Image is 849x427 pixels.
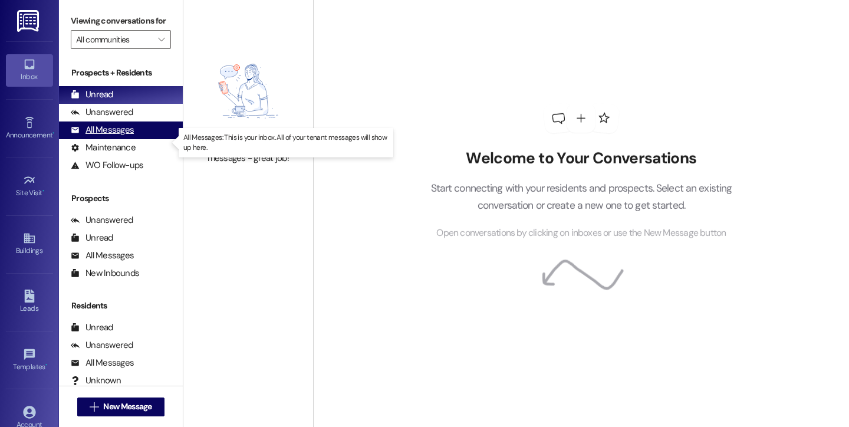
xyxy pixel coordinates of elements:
img: empty-state [196,48,300,134]
p: All Messages: This is your inbox. All of your tenant messages will show up here. [183,133,389,153]
a: Buildings [6,228,53,260]
div: Unanswered [71,106,133,119]
a: Site Visit • [6,170,53,202]
div: All Messages [71,357,134,369]
div: WO Follow-ups [71,159,143,172]
span: • [45,361,47,369]
div: Maintenance [71,142,136,154]
a: Inbox [6,54,53,86]
h2: Welcome to Your Conversations [413,149,750,168]
div: Unread [71,88,113,101]
i:  [90,402,98,412]
div: All Messages [71,249,134,262]
div: Prospects [59,192,183,205]
div: Unanswered [71,339,133,352]
div: Unread [71,232,113,244]
button: New Message [77,398,164,416]
div: Unread [71,321,113,334]
div: New Inbounds [71,267,139,280]
a: Templates • [6,344,53,376]
img: ResiDesk Logo [17,10,41,32]
label: Viewing conversations for [71,12,171,30]
div: All Messages [71,124,134,136]
a: Leads [6,286,53,318]
span: • [42,187,44,195]
div: Prospects + Residents [59,67,183,79]
span: • [52,129,54,137]
span: New Message [103,400,152,413]
div: Unknown [71,375,121,387]
div: Residents [59,300,183,312]
p: Start connecting with your residents and prospects. Select an existing conversation or create a n... [413,180,750,213]
div: Unanswered [71,214,133,226]
span: Open conversations by clicking on inboxes or use the New Message button [436,226,726,241]
input: All communities [76,30,152,49]
i:  [158,35,164,44]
